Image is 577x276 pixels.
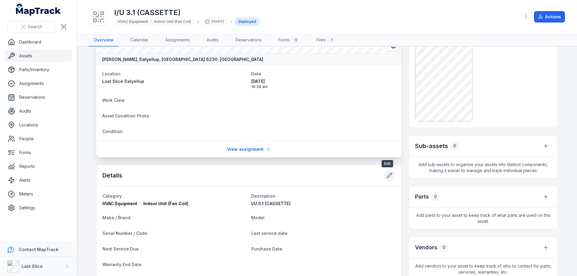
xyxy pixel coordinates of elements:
[251,231,288,236] span: Last service date
[440,243,448,252] div: 0
[450,142,459,150] div: 0
[5,133,72,145] a: People
[312,34,340,47] a: Files1
[89,34,118,47] a: Overview
[5,36,72,48] a: Dashboard
[415,193,429,201] h3: Parts
[235,17,260,26] div: Deployed
[102,79,144,84] span: Last Slice Dalyellup
[102,71,121,76] span: Location
[328,36,335,44] div: 1
[223,144,275,155] a: View assignment
[273,34,304,47] a: Forms0
[201,17,228,26] div: b6e641
[251,246,282,251] span: Purchase Date
[118,19,148,24] span: HVAC Equipment
[409,157,557,178] span: Add sub-assets to organise your assets into distinct components, making it easier to manage and t...
[251,78,395,89] time: 14/10/2025, 10:28:45 am
[143,201,188,207] span: Indoor Unit (Fan Coil)
[292,36,300,44] div: 0
[102,262,142,267] span: Warranty End Date
[251,201,291,206] span: I/U 3.1 (CASSETTE)
[5,50,72,62] a: Assets
[28,24,42,30] span: Search
[415,142,448,150] h2: Sub-assets
[534,11,565,23] button: Actions
[409,208,557,229] span: Add parts to your asset to keep track of what parts are used on this asset.
[5,147,72,159] a: Forms
[114,8,260,17] h1: I/U 3.1 (CASSETTE)
[251,84,395,89] span: 10:28 am
[5,188,72,200] a: Meters
[102,201,137,207] span: HVAC Equipment
[5,91,72,103] a: Reservations
[22,264,43,269] strong: Last Slice
[16,4,61,16] a: MapTrack
[102,193,122,199] span: Category
[160,34,195,47] a: Assignments
[5,160,72,172] a: Reports
[102,129,123,134] span: Condition
[102,98,125,103] span: Work Crew
[251,215,264,220] span: Model
[7,21,56,32] button: Search
[202,34,224,47] a: Audits
[102,113,149,118] span: Asset Condition Photo
[19,247,58,252] strong: Contact MapTrack
[102,171,122,180] h2: Details
[102,78,246,84] a: Last Slice Dalyellup
[126,34,153,47] a: Calendar
[102,215,130,220] span: Make / Brand
[251,71,261,76] span: Date
[102,231,147,236] span: Serial Number / Code
[5,202,72,214] a: Settings
[431,193,440,201] div: 0
[154,19,191,24] span: Indoor Unit (Fan Coil)
[251,78,395,84] span: [DATE]
[102,56,263,62] strong: [PERSON_NAME], Dalyellup, [GEOGRAPHIC_DATA] 6230, [GEOGRAPHIC_DATA]
[231,34,266,47] a: Reservations
[102,246,139,251] span: Next Service Due
[5,77,72,89] a: Assignments
[382,160,393,167] span: Edit
[5,119,72,131] a: Locations
[251,193,275,199] span: Description
[415,243,437,252] h3: Vendors
[5,64,72,76] a: Parts/Inventory
[5,174,72,186] a: Alerts
[5,105,72,117] a: Audits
